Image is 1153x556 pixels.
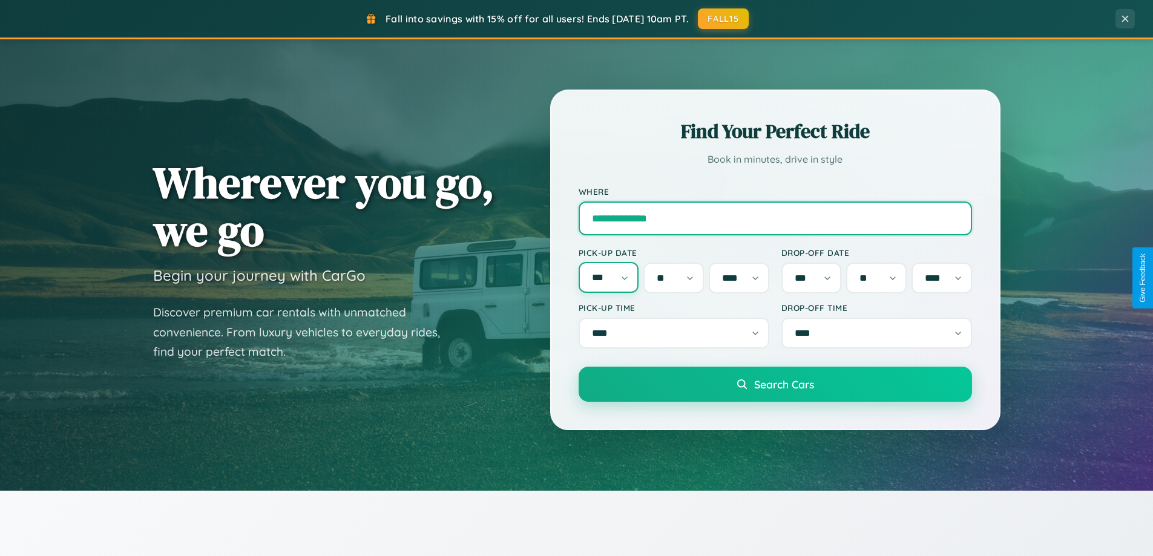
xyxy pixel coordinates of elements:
[1138,253,1147,303] div: Give Feedback
[698,8,749,29] button: FALL15
[153,159,494,254] h1: Wherever you go, we go
[781,303,972,313] label: Drop-off Time
[781,247,972,258] label: Drop-off Date
[153,266,366,284] h3: Begin your journey with CarGo
[153,303,456,362] p: Discover premium car rentals with unmatched convenience. From luxury vehicles to everyday rides, ...
[579,151,972,168] p: Book in minutes, drive in style
[579,303,769,313] label: Pick-up Time
[579,367,972,402] button: Search Cars
[754,378,814,391] span: Search Cars
[386,13,689,25] span: Fall into savings with 15% off for all users! Ends [DATE] 10am PT.
[579,186,972,197] label: Where
[579,247,769,258] label: Pick-up Date
[579,118,972,145] h2: Find Your Perfect Ride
